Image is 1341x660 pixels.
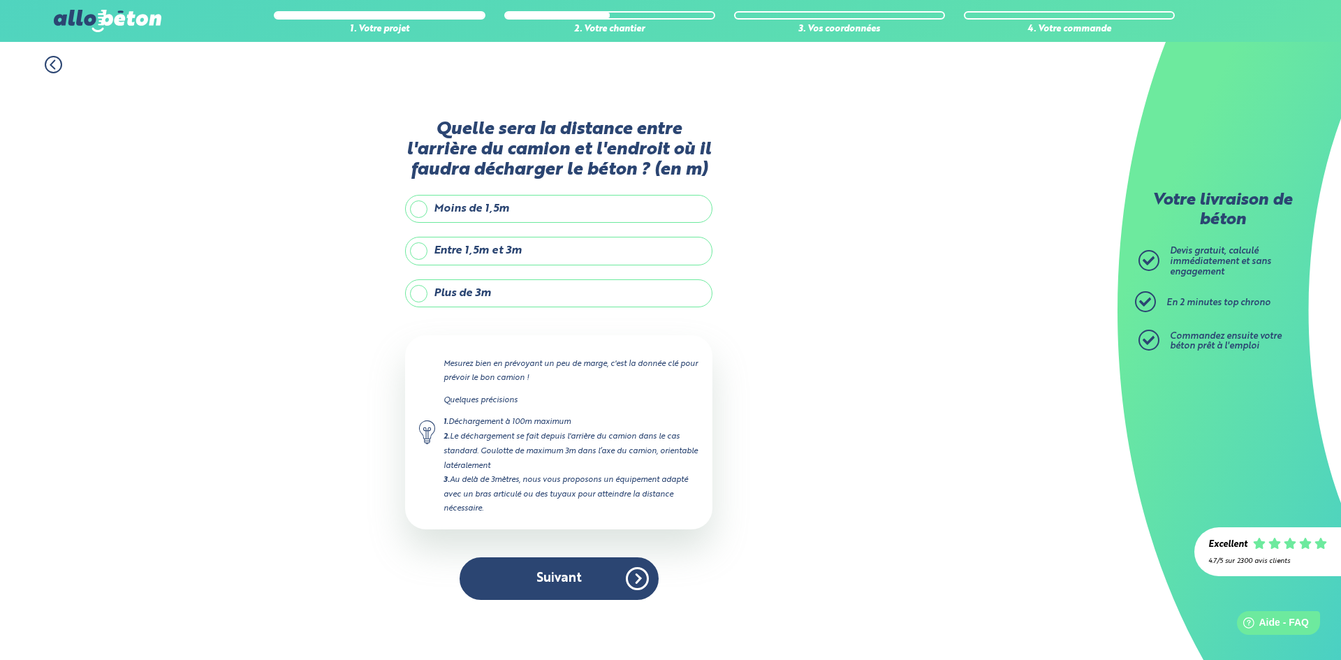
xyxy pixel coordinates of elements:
iframe: Help widget launcher [1217,606,1326,645]
div: 4.7/5 sur 2300 avis clients [1208,557,1327,565]
span: Devis gratuit, calculé immédiatement et sans engagement [1170,247,1271,276]
strong: 2. [444,433,450,441]
label: Quelle sera la distance entre l'arrière du camion et l'endroit où il faudra décharger le béton ? ... [405,119,712,181]
span: En 2 minutes top chrono [1166,298,1270,307]
p: Mesurez bien en prévoyant un peu de marge, c'est la donnée clé pour prévoir le bon camion ! [444,357,698,385]
div: 3. Vos coordonnées [734,24,945,35]
span: Commandez ensuite votre béton prêt à l'emploi [1170,332,1282,351]
strong: 3. [444,476,450,484]
label: Plus de 3m [405,279,712,307]
strong: 1. [444,418,448,426]
div: 4. Votre commande [964,24,1175,35]
p: Votre livraison de béton [1142,191,1303,230]
div: 1. Votre projet [274,24,485,35]
div: 2. Votre chantier [504,24,715,35]
label: Moins de 1,5m [405,195,712,223]
label: Entre 1,5m et 3m [405,237,712,265]
div: Au delà de 3mètres, nous vous proposons un équipement adapté avec un bras articulé ou des tuyaux ... [444,473,698,515]
p: Quelques précisions [444,393,698,407]
div: Le déchargement se fait depuis l'arrière du camion dans le cas standard. Goulotte de maximum 3m d... [444,430,698,472]
button: Suivant [460,557,659,600]
div: Déchargement à 100m maximum [444,415,698,430]
div: Excellent [1208,540,1247,550]
img: allobéton [54,10,161,32]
